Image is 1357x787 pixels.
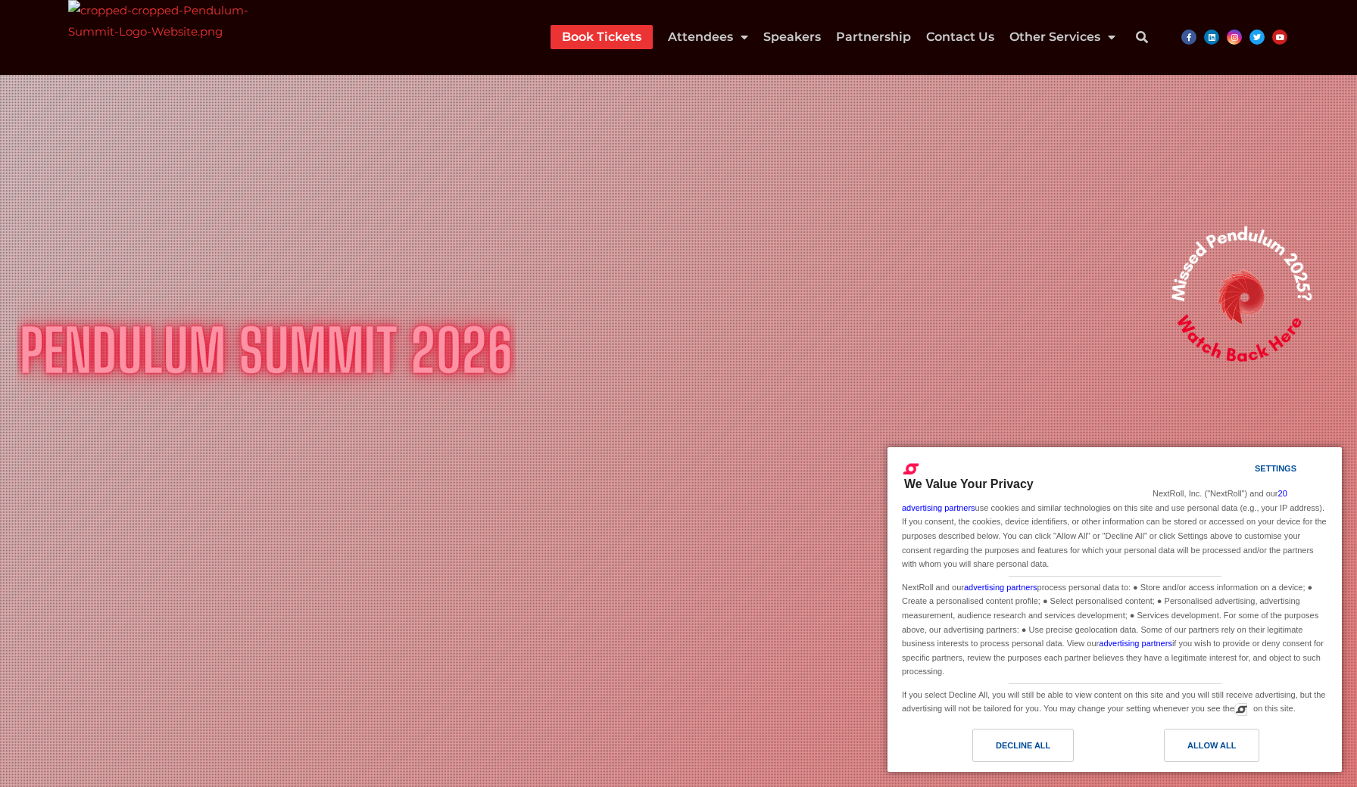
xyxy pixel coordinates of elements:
a: Speakers [763,25,821,49]
div: Search [1127,22,1157,52]
a: Settings [1228,456,1265,484]
div: Settings [1255,460,1296,477]
a: Other Services [1009,25,1115,49]
div: If you select Decline All, you will still be able to view content on this site and you will still... [899,684,1330,717]
a: 20 advertising partners [902,489,1287,512]
div: Allow All [1187,737,1236,754]
div: NextRoll and our process personal data to: ● Store and/or access information on a device; ● Creat... [899,577,1330,680]
a: Contact Us [926,25,994,49]
a: Book Tickets [562,25,641,49]
a: Partnership [836,25,911,49]
a: Decline All [897,729,1115,770]
a: advertising partners [1099,639,1172,648]
div: Decline All [996,737,1050,754]
span: We Value Your Privacy [904,477,1034,490]
a: Allow All [1115,729,1333,770]
a: advertising partners [964,583,1037,592]
nav: Menu [551,25,1115,49]
a: Attendees [668,25,748,49]
div: NextRoll, Inc. ("NextRoll") and our use cookies and similar technologies on this site and use per... [899,485,1330,572]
